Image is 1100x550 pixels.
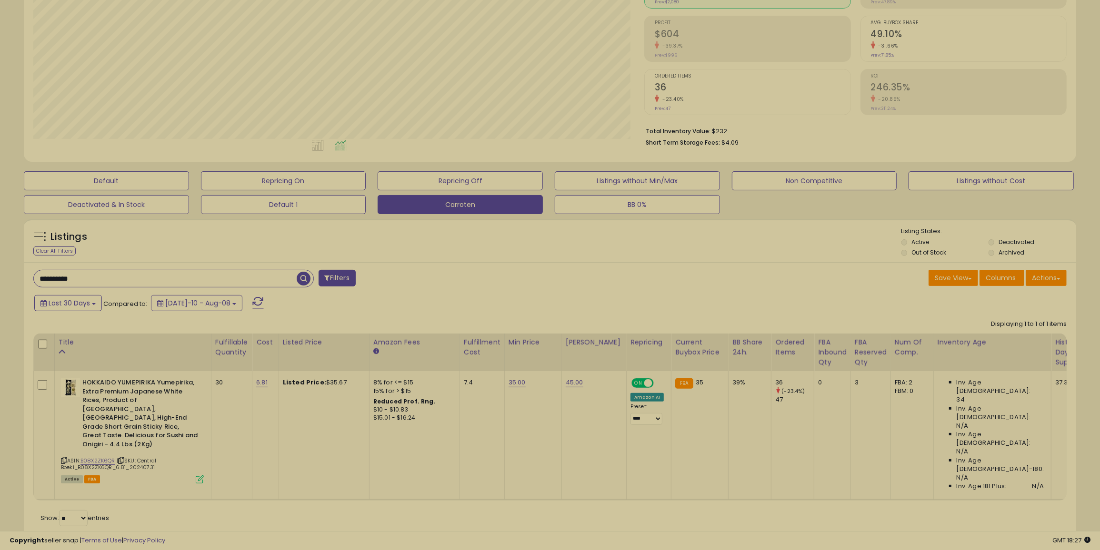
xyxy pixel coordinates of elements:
[256,378,268,387] a: 6.81
[895,378,926,387] div: FBA: 2
[652,379,668,387] span: OFF
[775,337,810,357] div: Ordered Items
[378,171,543,190] button: Repricing Off
[646,127,710,135] b: Total Inventory Value:
[999,248,1024,256] label: Archived
[632,379,644,387] span: ON
[61,378,204,482] div: ASIN:
[151,295,242,311] button: [DATE]-10 - Aug-08
[775,378,814,387] div: 36
[61,475,83,483] span: All listings currently available for purchase on Amazon
[871,52,894,58] small: Prev: 71.85%
[630,337,667,347] div: Repricing
[659,42,683,49] small: -39.37%
[818,337,847,367] div: FBA inbound Qty
[957,430,1044,447] span: Inv. Age [DEMOGRAPHIC_DATA]:
[34,295,102,311] button: Last 30 Days
[957,473,968,482] span: N/A
[901,227,1077,236] p: Listing States:
[61,378,80,397] img: 41ntNdc-daL._SL40_.jpg
[655,29,850,41] h2: $604
[103,299,147,308] span: Compared to:
[646,138,720,147] b: Short Term Storage Fees:
[991,320,1067,329] div: Displaying 1 to 1 of 1 items
[1032,482,1044,491] span: N/A
[283,378,362,387] div: $35.67
[1055,378,1087,387] div: 37.30
[655,106,670,111] small: Prev: 47
[464,378,497,387] div: 7.4
[999,238,1034,246] label: Deactivated
[675,337,724,357] div: Current Buybox Price
[721,138,739,147] span: $4.09
[464,337,500,357] div: Fulfillment Cost
[986,273,1016,283] span: Columns
[957,404,1044,422] span: Inv. Age [DEMOGRAPHIC_DATA]:
[10,536,165,545] div: seller snap | |
[911,238,929,246] label: Active
[732,337,767,357] div: BB Share 24h.
[373,397,436,405] b: Reduced Prof. Rng.
[818,378,843,387] div: 0
[696,378,703,387] span: 35
[871,74,1066,79] span: ROI
[283,378,326,387] b: Listed Price:
[630,393,664,402] div: Amazon AI
[24,195,189,214] button: Deactivated & In Stock
[675,378,693,389] small: FBA
[81,536,122,545] a: Terms of Use
[59,337,207,347] div: Title
[909,171,1074,190] button: Listings without Cost
[256,337,275,347] div: Cost
[646,125,1060,136] li: $232
[957,482,1007,491] span: Inv. Age 181 Plus:
[555,171,720,190] button: Listings without Min/Max
[957,422,968,430] span: N/A
[566,337,622,347] div: [PERSON_NAME]
[732,171,897,190] button: Non Competitive
[655,82,850,95] h2: 36
[659,96,684,103] small: -23.40%
[61,457,156,471] span: | SKU: Central Boeki_B08X2ZK6QR_6.81_20240731
[10,536,44,545] strong: Copyright
[1055,337,1090,367] div: Historical Days Of Supply
[875,42,899,49] small: -31.66%
[373,378,452,387] div: 8% for <= $15
[373,406,452,414] div: $10 - $10.83
[630,403,664,424] div: Preset:
[957,447,968,456] span: N/A
[509,337,558,347] div: Min Price
[895,387,926,395] div: FBM: 0
[373,347,379,356] small: Amazon Fees.
[201,171,366,190] button: Repricing On
[33,246,76,255] div: Clear All Filters
[855,378,883,387] div: 3
[82,378,198,452] b: HOKKAIDO YUMEPIRIKA Yumepirika, Extra Premium Japanese White Rices, Product of [GEOGRAPHIC_DATA],...
[40,513,109,522] span: Show: entries
[655,74,850,79] span: Ordered Items
[957,395,965,404] span: 34
[319,270,356,286] button: Filters
[24,171,189,190] button: Default
[871,20,1066,26] span: Avg. Buybox Share
[1026,270,1067,286] button: Actions
[201,195,366,214] button: Default 1
[373,337,456,347] div: Amazon Fees
[929,270,978,286] button: Save View
[566,378,583,387] a: 45.00
[378,195,543,214] button: Carroten
[655,52,677,58] small: Prev: $996
[80,457,115,465] a: B08X2ZK6QR
[911,248,946,256] label: Out of Stock
[895,337,930,357] div: Num of Comp.
[509,378,526,387] a: 35.00
[957,456,1044,473] span: Inv. Age [DEMOGRAPHIC_DATA]-180:
[50,230,87,244] h5: Listings
[782,387,805,395] small: (-23.4%)
[855,337,887,367] div: FBA Reserved Qty
[980,270,1024,286] button: Columns
[938,337,1047,347] div: Inventory Age
[1052,536,1090,545] span: 2025-09-8 18:27 GMT
[871,106,896,111] small: Prev: 311.24%
[732,378,764,387] div: 39%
